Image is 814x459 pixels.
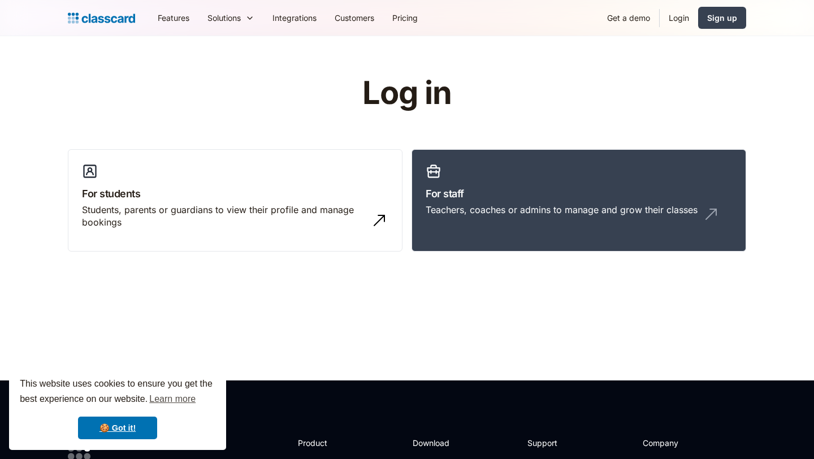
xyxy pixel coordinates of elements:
[298,437,358,449] h2: Product
[149,5,198,31] a: Features
[326,5,383,31] a: Customers
[413,437,459,449] h2: Download
[207,12,241,24] div: Solutions
[263,5,326,31] a: Integrations
[82,186,388,201] h3: For students
[78,417,157,439] a: dismiss cookie message
[660,5,698,31] a: Login
[426,203,698,216] div: Teachers, coaches or admins to manage and grow their classes
[383,5,427,31] a: Pricing
[68,10,135,26] a: home
[643,437,718,449] h2: Company
[412,149,746,252] a: For staffTeachers, coaches or admins to manage and grow their classes
[698,7,746,29] a: Sign up
[707,12,737,24] div: Sign up
[9,366,226,450] div: cookieconsent
[527,437,573,449] h2: Support
[426,186,732,201] h3: For staff
[148,391,197,408] a: learn more about cookies
[228,76,587,111] h1: Log in
[598,5,659,31] a: Get a demo
[198,5,263,31] div: Solutions
[20,377,215,408] span: This website uses cookies to ensure you get the best experience on our website.
[82,203,366,229] div: Students, parents or guardians to view their profile and manage bookings
[68,149,402,252] a: For studentsStudents, parents or guardians to view their profile and manage bookings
